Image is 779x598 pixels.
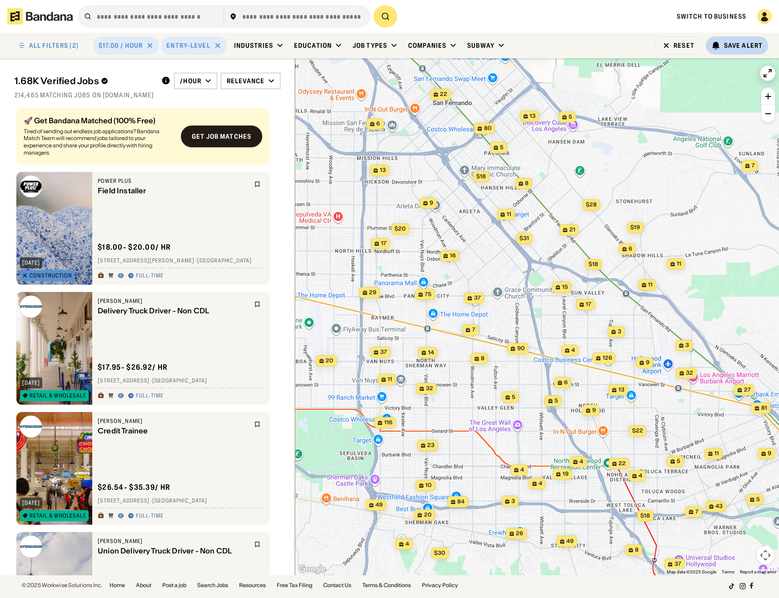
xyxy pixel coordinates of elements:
span: 37 [474,294,480,302]
span: 32 [686,369,693,377]
span: 49 [566,538,574,545]
span: 5 [500,144,504,151]
span: 10 [425,482,432,489]
a: Contact Us [323,583,351,588]
span: 26 [516,530,523,538]
span: 16 [449,252,455,260]
div: [DATE] [22,260,40,266]
img: Power Plus logo [20,176,42,197]
div: Construction [30,273,72,278]
span: 37 [674,560,681,568]
div: $ 18.00 - $20.00 / hr [98,242,171,252]
span: 8 [481,355,484,362]
div: $ 17.95 - $26.92 / hr [98,362,168,372]
a: Search Jobs [197,583,228,588]
span: 3 [511,497,515,505]
span: 75 [424,291,431,298]
span: 4 [539,480,542,487]
span: 37 [380,348,387,356]
div: [PERSON_NAME] [98,417,249,425]
div: [PERSON_NAME] [98,297,249,305]
span: 9 [646,359,649,367]
span: $18 [589,261,598,267]
span: 15 [562,283,568,291]
span: 20 [325,357,333,365]
span: 23 [427,442,434,449]
span: 13 [618,386,624,394]
span: $19 [630,224,640,231]
div: Industries [234,41,273,50]
div: 214,465 matching jobs on [DOMAIN_NAME] [15,91,280,99]
a: Home [110,583,125,588]
div: Full-time [136,513,164,520]
div: Reset [674,42,694,49]
span: 5 [569,113,572,121]
span: 7 [472,326,475,334]
span: 21 [569,226,575,234]
img: Bandana logotype [7,8,73,25]
div: Education [294,41,332,50]
div: [STREET_ADDRESS][PERSON_NAME] · [GEOGRAPHIC_DATA] [98,257,264,265]
span: 8 [635,546,639,554]
span: 13 [380,166,385,174]
span: 17 [586,301,591,308]
span: 49 [375,501,383,509]
span: 80 [484,125,491,132]
button: Map camera controls [756,546,774,564]
div: Subway [467,41,494,50]
a: Privacy Policy [422,583,458,588]
div: $ 26.54 - $35.39 / hr [98,482,170,492]
span: Map data ©2025 Google [667,569,716,574]
span: 13 [529,112,535,120]
span: 29 [369,289,376,296]
span: 5 [677,457,680,465]
span: 7 [695,508,698,516]
span: 4 [405,540,409,548]
span: $28 [585,201,596,208]
img: Ferguson logo [20,296,42,317]
div: [STREET_ADDRESS] · [GEOGRAPHIC_DATA] [98,497,264,505]
span: 6 [564,379,568,387]
span: 11 [648,281,653,289]
span: 84 [457,498,464,506]
span: $20 [394,225,406,232]
span: 7 [751,162,754,170]
div: Retail & Wholesale [30,513,86,518]
span: 32 [426,385,433,392]
a: Terms & Conditions [362,583,411,588]
div: © 2025 Workwise Solutions Inc. [22,583,102,588]
a: Resources [239,583,266,588]
div: [STREET_ADDRESS] · [GEOGRAPHIC_DATA] [98,377,264,385]
span: 116 [384,419,392,427]
div: Tired of sending out endless job applications? Bandana Match Team will recommend jobs tailored to... [24,128,174,156]
div: Companies [408,41,446,50]
a: Open this area in Google Maps (opens a new window) [297,563,327,575]
a: Free Tax Filing [277,583,312,588]
div: $17.00 / hour [99,41,143,50]
span: 14 [428,349,434,357]
span: $18 [476,173,486,180]
span: 6 [376,120,380,128]
span: 11 [677,260,681,268]
img: Ferguson logo [20,536,42,558]
div: Entry-Level [166,41,210,50]
span: 81 [761,404,767,412]
span: $30 [434,549,445,556]
span: 4 [520,466,524,474]
div: Full-time [136,272,164,280]
span: 22 [619,460,626,467]
div: Delivery Truck Driver - Non CDL [98,307,249,315]
span: $18 [640,512,650,519]
span: 90 [517,345,524,352]
div: 🚀 Get Bandana Matched (100% Free) [24,117,174,124]
div: Job Types [353,41,387,50]
span: 5 [512,393,515,401]
span: 9 [429,199,433,207]
a: Post a job [162,583,186,588]
span: 19 [562,470,568,478]
div: grid [15,105,280,575]
div: 1.68K Verified Jobs [15,75,154,86]
span: 11 [388,376,392,383]
div: Relevance [227,77,265,85]
div: Save Alert [724,41,763,50]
